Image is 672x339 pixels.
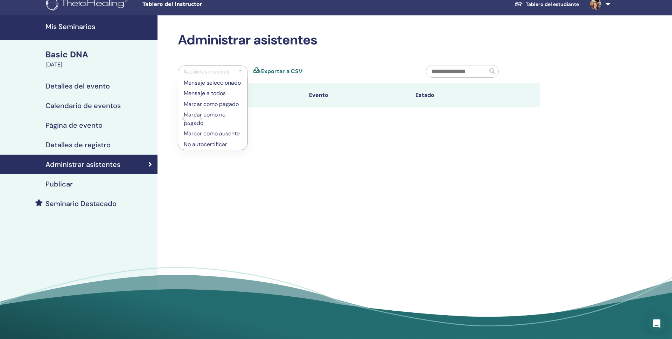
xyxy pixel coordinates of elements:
[178,32,540,48] h2: Administrar asistentes
[45,199,117,208] h4: Seminario Destacado
[184,79,242,87] p: Mensaje seleccionado
[648,315,665,332] div: Open Intercom Messenger
[45,180,73,188] h4: Publicar
[184,129,242,138] p: Marcar como ausente
[41,49,157,69] a: Basic DNA[DATE]
[45,160,120,169] h4: Administrar asistentes
[184,140,242,149] p: No autocertificar
[306,83,412,107] th: Evento
[261,67,302,76] a: Exportar a CSV
[412,83,518,107] th: Estado
[45,61,153,69] div: [DATE]
[45,22,153,31] h4: Mis Seminarios
[45,49,153,61] div: Basic DNA
[183,68,230,76] div: Acciones masivas
[184,100,242,108] p: Marcar como pagado
[45,141,111,149] h4: Detalles de registro
[199,83,306,107] th: asistente
[184,111,242,127] p: Marcar como no pagado
[45,82,110,90] h4: Detalles del evento
[45,101,121,110] h4: Calendario de eventos
[142,1,247,8] span: Tablero del instructor
[45,121,103,129] h4: Página de evento
[514,1,523,7] img: graduation-cap-white.svg
[184,89,242,98] p: Mensaje a todos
